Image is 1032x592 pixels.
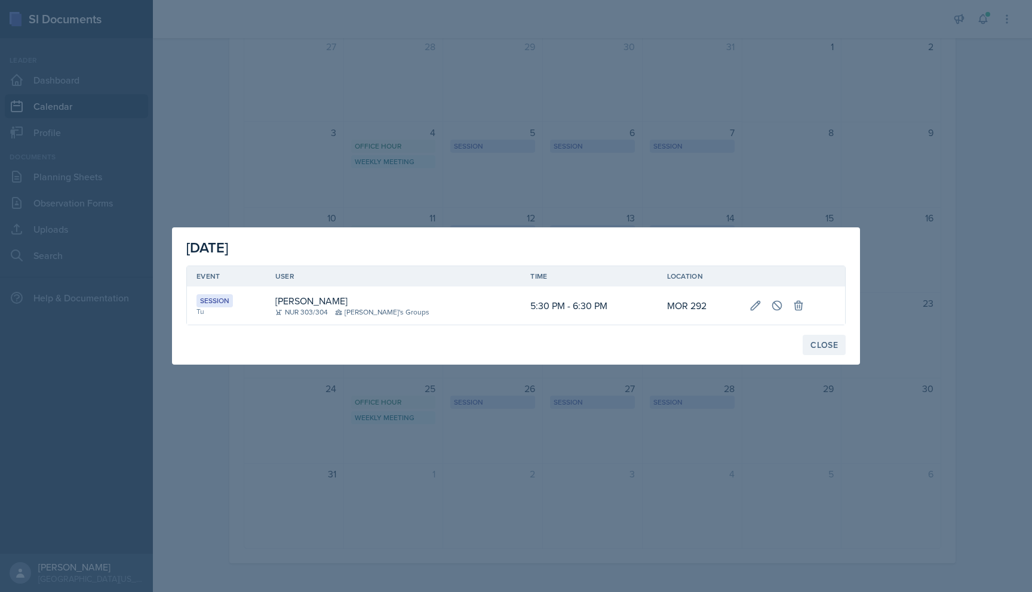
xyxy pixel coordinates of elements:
[186,237,846,258] div: [DATE]
[196,294,233,307] div: Session
[266,266,521,286] th: User
[521,286,657,325] td: 5:30 PM - 6:30 PM
[187,266,266,286] th: Event
[275,307,328,317] div: NUR 303/304
[658,286,741,325] td: MOR 292
[810,340,838,350] div: Close
[658,266,741,286] th: Location
[521,266,657,286] th: Time
[335,307,429,317] div: [PERSON_NAME]'s Groups
[803,335,846,355] button: Close
[275,294,348,308] div: [PERSON_NAME]
[196,306,256,317] div: Tu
